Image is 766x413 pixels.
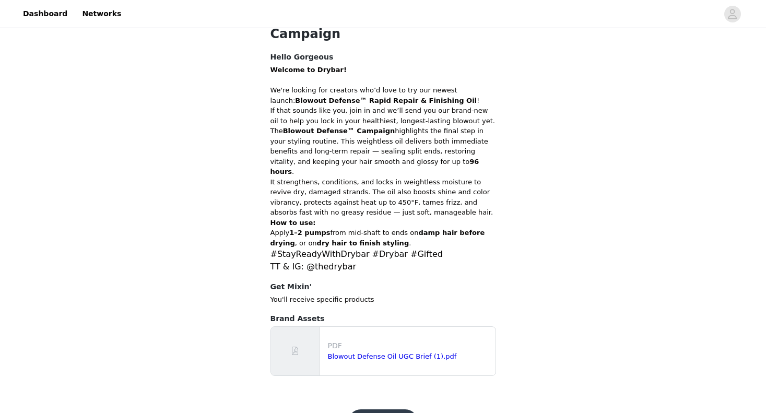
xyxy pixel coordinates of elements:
h4: Get Mixin' [270,281,496,292]
strong: dry hair to finish styling [317,239,409,247]
strong: Blowout Defense™ Rapid Repair & Finishing Oil [295,97,477,104]
div: avatar [727,6,737,22]
p: PDF [328,340,491,351]
a: Blowout Defense Oil UGC Brief (1).pdf [328,352,457,360]
strong: Welcome to Drybar! [270,66,347,74]
strong: Blowout Defense™ Campaign [283,127,395,135]
p: We're looking for creators who’d love to try our newest launch: ! [270,75,496,106]
a: Networks [76,2,127,26]
p: You'll receive specific products [270,294,496,305]
span: #StayReadyWithDrybar #Drybar #Gifted [270,249,443,259]
p: If that sounds like you, join in and we’ll send you our brand-new oil to help you lock in your he... [270,105,496,126]
strong: 1–2 pumps [289,229,330,237]
p: The highlights the final step in your styling routine. This weightless oil delivers both immediat... [270,126,496,177]
p: Apply from mid-shaft to ends on , or on . [270,218,496,249]
strong: damp hair before drying [270,229,485,247]
strong: How to use: [270,219,316,227]
h4: Hello Gorgeous [270,52,496,63]
h4: Brand Assets [270,313,496,324]
p: It strengthens, conditions, and locks in weightless moisture to revive dry, damaged strands. The ... [270,177,496,218]
a: Dashboard [17,2,74,26]
span: TT & IG: @thedrybar [270,262,357,272]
